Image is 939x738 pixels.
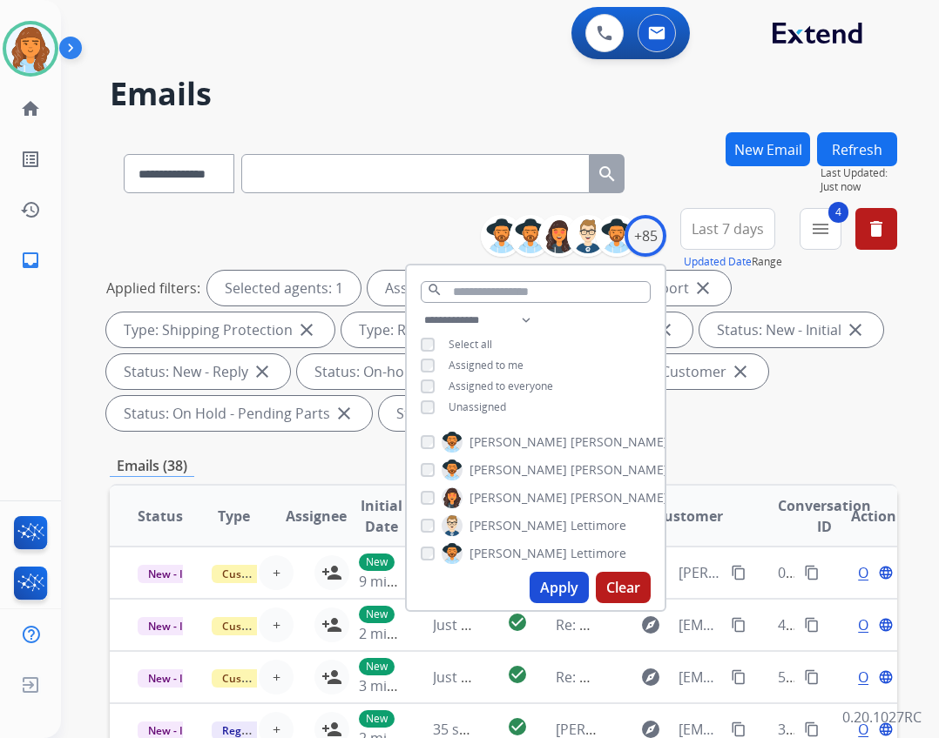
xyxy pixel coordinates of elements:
span: + [273,562,280,583]
p: New [359,658,395,675]
span: Customer Support [212,669,325,688]
mat-icon: content_copy [731,669,746,685]
div: Status: New - Reply [106,354,290,389]
mat-icon: content_copy [731,721,746,737]
img: avatar [6,24,55,73]
span: Range [684,254,782,269]
mat-icon: close [334,403,355,424]
mat-icon: content_copy [804,721,820,737]
span: [PERSON_NAME] [571,489,668,507]
mat-icon: content_copy [804,669,820,685]
mat-icon: search [597,164,618,184]
span: + [273,667,280,688]
mat-icon: content_copy [731,617,746,633]
span: Select all [449,337,492,352]
span: Customer Support [212,565,325,583]
div: Type: Shipping Protection [106,312,334,347]
mat-icon: content_copy [804,565,820,580]
mat-icon: history [20,199,41,220]
div: Status: On-hold – Internal [297,354,524,389]
span: Initial Date [359,495,404,537]
mat-icon: close [252,361,273,382]
button: Clear [596,572,651,603]
span: 9 minutes ago [359,572,452,591]
mat-icon: close [296,319,317,340]
button: + [259,660,294,694]
div: Status: On Hold - Servicers [379,396,612,431]
span: Open [858,614,894,635]
p: Emails (38) [110,455,194,477]
button: 4 [800,208,841,250]
mat-icon: inbox [20,250,41,271]
span: New - Initial [138,669,219,688]
mat-icon: person_add [321,562,342,583]
span: Open [858,667,894,688]
div: Selected agents: 1 [207,271,361,305]
mat-icon: person_add [321,614,342,635]
span: Customer Support [212,617,325,635]
button: Apply [530,572,589,603]
mat-icon: content_copy [804,617,820,633]
p: Applied filters: [106,278,200,299]
button: Last 7 days [680,208,775,250]
mat-icon: list_alt [20,149,41,170]
span: 3 minutes ago [359,676,452,695]
mat-icon: check_circle [507,664,528,685]
button: New Email [726,132,810,166]
span: [EMAIL_ADDRESS][DOMAIN_NAME] [679,614,721,635]
span: Assigned to me [449,358,524,372]
mat-icon: check_circle [507,716,528,737]
mat-icon: search [427,282,442,298]
span: Just now [433,668,489,687]
mat-icon: explore [640,667,661,688]
mat-icon: language [878,669,894,685]
p: New [359,553,395,571]
span: 4 [828,202,848,223]
mat-icon: content_copy [731,565,746,580]
span: [PERSON_NAME] [469,545,567,562]
div: +85 [625,215,666,257]
span: Just now [821,180,897,194]
span: Unassigned [449,399,506,414]
mat-icon: menu [810,218,831,239]
mat-icon: check_circle [507,612,528,633]
span: Last 7 days [692,225,764,232]
span: [PERSON_NAME] [571,461,668,479]
mat-icon: delete [866,218,887,239]
mat-icon: explore [640,614,661,635]
span: Status [138,506,183,527]
span: + [273,614,280,635]
span: New - Initial [138,565,219,583]
span: 2 minutes ago [359,624,452,643]
mat-icon: close [692,278,713,299]
div: Status: On Hold - Pending Parts [106,396,372,431]
mat-icon: language [878,721,894,737]
mat-icon: close [845,319,866,340]
div: Type: Reguard CS [341,312,515,347]
span: [PERSON_NAME] [469,433,567,451]
p: New [359,606,395,623]
span: Lettimore [571,517,626,534]
mat-icon: home [20,98,41,119]
span: Last Updated: [821,166,897,180]
span: Just now [433,615,489,634]
span: Re: Upload photos to continue your claim [556,668,829,687]
p: 0.20.1027RC [842,707,922,728]
span: [PERSON_NAME] [571,433,668,451]
button: + [259,607,294,642]
span: Re: Urgent! Upload photos to continue your claim [556,615,882,634]
button: Refresh [817,132,897,166]
span: Customer [655,506,723,527]
span: Assignee [286,506,347,527]
div: Status: New - Initial [699,312,883,347]
button: + [259,555,294,590]
span: [PERSON_NAME] [469,461,567,479]
mat-icon: person_add [321,667,342,688]
h2: Emails [110,77,897,111]
span: [PERSON_NAME][EMAIL_ADDRESS][PERSON_NAME][DOMAIN_NAME] [679,562,721,583]
button: Updated Date [684,255,752,269]
span: [PERSON_NAME] [469,517,567,534]
mat-icon: language [878,565,894,580]
span: New - Initial [138,617,219,635]
th: Action [823,486,897,547]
